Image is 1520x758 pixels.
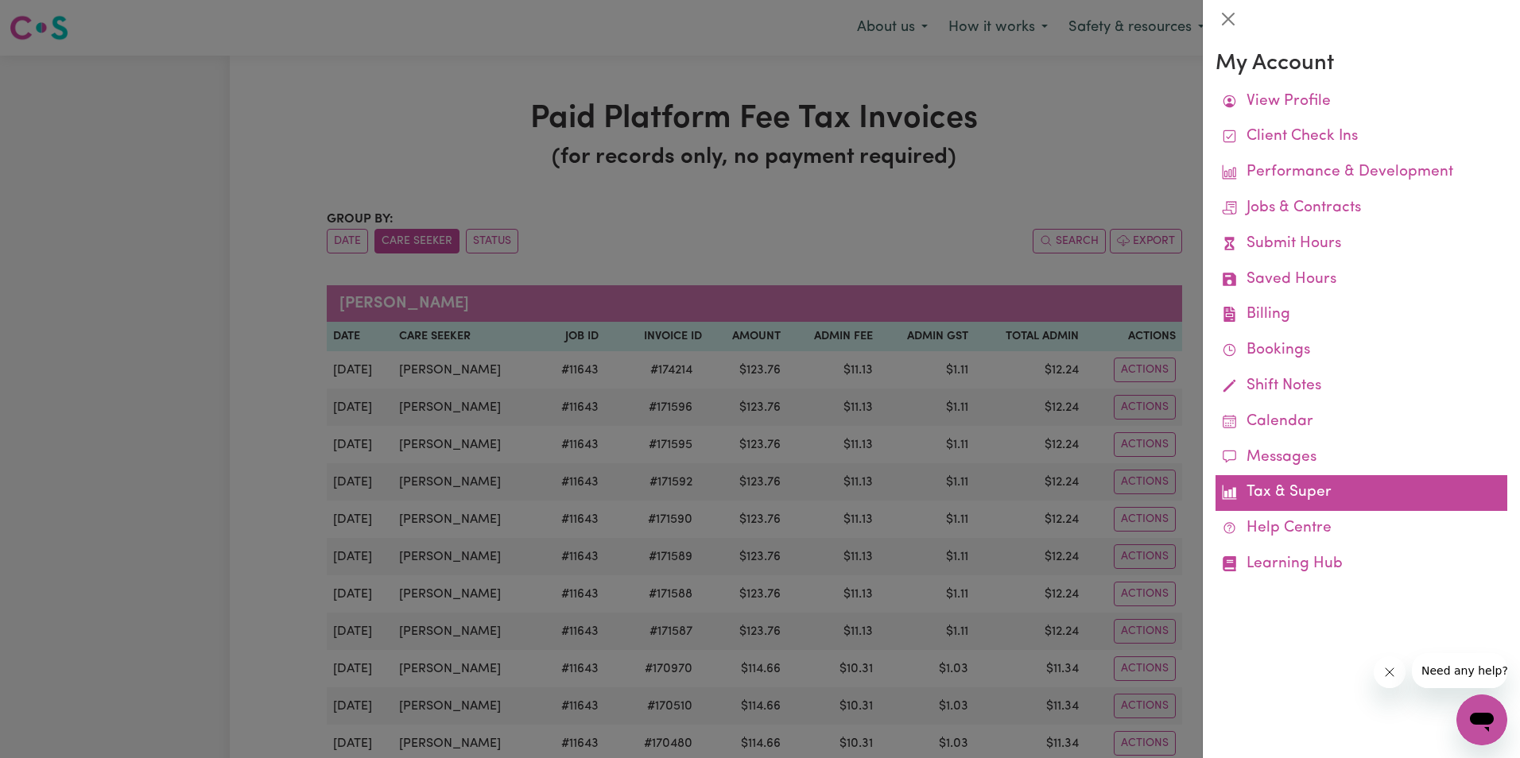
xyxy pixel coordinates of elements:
[1374,656,1406,688] iframe: Close message
[1216,226,1507,262] a: Submit Hours
[1216,155,1507,191] a: Performance & Development
[1216,369,1507,404] a: Shift Notes
[10,11,96,24] span: Need any help?
[1216,511,1507,547] a: Help Centre
[1216,51,1507,78] h3: My Account
[1216,404,1507,440] a: Calendar
[1216,547,1507,582] a: Learning Hub
[1216,119,1507,155] a: Client Check Ins
[1456,694,1507,745] iframe: Button to launch messaging window
[1216,333,1507,369] a: Bookings
[1216,84,1507,120] a: View Profile
[1412,653,1507,688] iframe: Message from company
[1216,262,1507,298] a: Saved Hours
[1216,440,1507,476] a: Messages
[1216,6,1241,32] button: Close
[1216,297,1507,333] a: Billing
[1216,191,1507,226] a: Jobs & Contracts
[1216,475,1507,511] a: Tax & Super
